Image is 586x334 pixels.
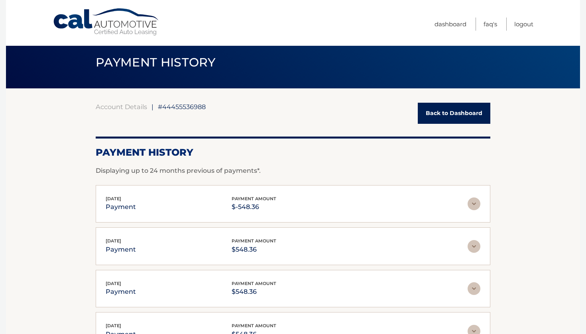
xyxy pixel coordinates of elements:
[232,323,276,328] span: payment amount
[232,201,276,213] p: $-548.36
[468,197,480,210] img: accordion-rest.svg
[106,196,121,201] span: [DATE]
[96,103,147,111] a: Account Details
[435,18,466,31] a: Dashboard
[53,8,160,36] a: Cal Automotive
[106,323,121,328] span: [DATE]
[158,103,206,111] span: #44455536988
[96,166,490,176] p: Displaying up to 24 months previous of payments*.
[232,244,276,255] p: $548.36
[514,18,533,31] a: Logout
[106,281,121,286] span: [DATE]
[96,146,490,158] h2: Payment History
[232,281,276,286] span: payment amount
[232,286,276,297] p: $548.36
[106,238,121,244] span: [DATE]
[232,238,276,244] span: payment amount
[468,282,480,295] img: accordion-rest.svg
[106,201,136,213] p: payment
[106,286,136,297] p: payment
[106,244,136,255] p: payment
[232,196,276,201] span: payment amount
[468,240,480,253] img: accordion-rest.svg
[484,18,497,31] a: FAQ's
[151,103,153,111] span: |
[418,103,490,124] a: Back to Dashboard
[96,55,216,70] span: PAYMENT HISTORY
